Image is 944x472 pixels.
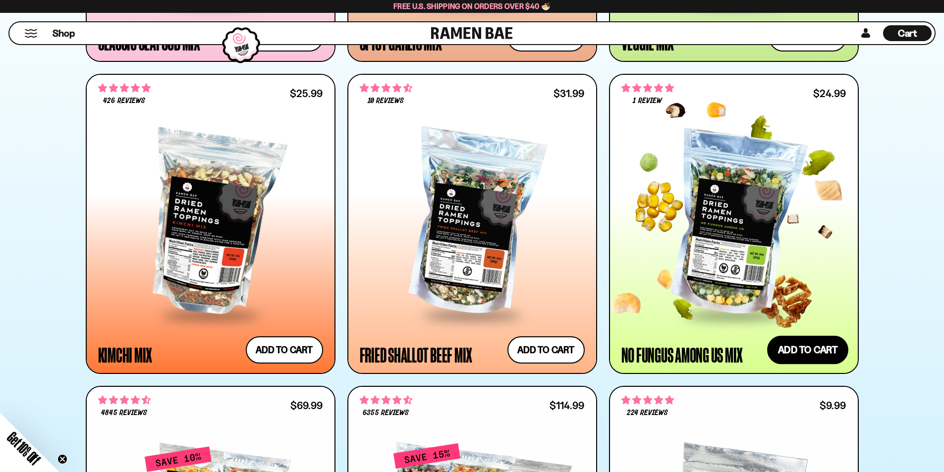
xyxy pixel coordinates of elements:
[98,346,153,364] div: Kimchi Mix
[360,394,412,407] span: 4.63 stars
[290,89,323,98] div: $25.99
[609,74,859,374] a: 5.00 stars 1 review $24.99 No Fungus Among Us Mix Add to cart
[627,409,668,417] span: 224 reviews
[101,409,147,417] span: 4845 reviews
[53,27,75,40] span: Shop
[4,429,43,468] span: Get 10% Off
[98,394,151,407] span: 4.71 stars
[767,336,848,365] button: Add to cart
[53,25,75,41] a: Shop
[98,82,151,95] span: 4.76 stars
[813,89,846,98] div: $24.99
[347,74,597,374] a: 4.60 stars 10 reviews $31.99 Fried Shallot Beef Mix Add to cart
[57,454,67,464] button: Close teaser
[360,82,412,95] span: 4.60 stars
[898,27,917,39] span: Cart
[621,82,674,95] span: 5.00 stars
[103,97,145,105] span: 426 reviews
[507,336,585,364] button: Add to cart
[633,97,662,105] span: 1 review
[621,346,743,364] div: No Fungus Among Us Mix
[621,394,674,407] span: 4.76 stars
[24,29,38,38] button: Mobile Menu Trigger
[883,22,932,44] div: Cart
[290,401,323,410] div: $69.99
[550,401,584,410] div: $114.99
[363,409,408,417] span: 6355 reviews
[246,336,323,364] button: Add to cart
[820,401,846,410] div: $9.99
[554,89,584,98] div: $31.99
[360,346,473,364] div: Fried Shallot Beef Mix
[393,1,551,11] span: Free U.S. Shipping on Orders over $40 🍜
[368,97,404,105] span: 10 reviews
[86,74,335,374] a: 4.76 stars 426 reviews $25.99 Kimchi Mix Add to cart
